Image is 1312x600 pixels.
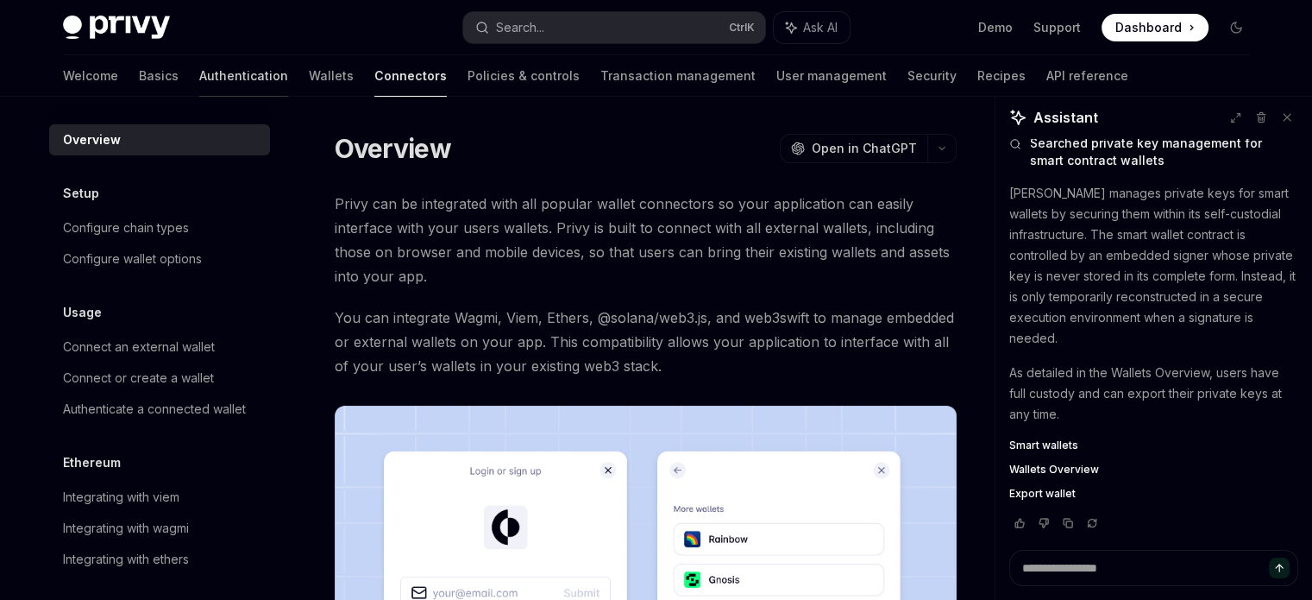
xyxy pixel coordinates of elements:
[1009,487,1298,501] a: Export wallet
[49,544,270,575] a: Integrating with ethers
[63,399,246,420] div: Authenticate a connected wallet
[63,452,121,473] h5: Ethereum
[907,55,957,97] a: Security
[63,337,215,357] div: Connect an external wallet
[63,368,214,388] div: Connect or create a wallet
[63,487,179,508] div: Integrating with viem
[1046,55,1128,97] a: API reference
[49,212,270,243] a: Configure chain types
[1009,183,1298,349] p: [PERSON_NAME] manages private keys for smart wallets by securing them within its self-custodial i...
[335,192,957,288] span: Privy can be integrated with all popular wallet connectors so your application can easily interfa...
[63,249,202,269] div: Configure wallet options
[1033,19,1081,36] a: Support
[49,394,270,425] a: Authenticate a connected wallet
[780,134,927,163] button: Open in ChatGPT
[1033,107,1098,128] span: Assistant
[1222,14,1250,41] button: Toggle dark mode
[463,12,765,43] button: Search...CtrlK
[1009,135,1298,169] button: Searched private key management for smart contract wallets
[812,140,917,157] span: Open in ChatGPT
[1009,463,1298,477] a: Wallets Overview
[335,306,957,378] span: You can integrate Wagmi, Viem, Ethers, @solana/web3.js, and web3swift to manage embedded or exter...
[374,55,447,97] a: Connectors
[49,363,270,394] a: Connect or create a wallet
[1009,363,1298,425] p: As detailed in the Wallets Overview, users have full custody and can export their private keys at...
[803,19,838,36] span: Ask AI
[49,124,270,155] a: Overview
[1009,439,1298,452] a: Smart wallets
[335,133,451,164] h1: Overview
[63,302,102,323] h5: Usage
[49,332,270,363] a: Connect an external wallet
[63,518,189,539] div: Integrating with wagmi
[978,19,1013,36] a: Demo
[63,218,189,238] div: Configure chain types
[729,21,755,35] span: Ctrl K
[1115,19,1182,36] span: Dashboard
[63,55,118,97] a: Welcome
[49,243,270,275] a: Configure wallet options
[1269,558,1290,578] button: Send message
[774,12,850,43] button: Ask AI
[49,513,270,544] a: Integrating with wagmi
[1102,14,1208,41] a: Dashboard
[1009,463,1099,477] span: Wallets Overview
[63,129,121,150] div: Overview
[468,55,580,97] a: Policies & controls
[139,55,179,97] a: Basics
[63,549,189,570] div: Integrating with ethers
[63,183,99,204] h5: Setup
[63,16,170,40] img: dark logo
[600,55,756,97] a: Transaction management
[977,55,1026,97] a: Recipes
[1009,487,1076,501] span: Export wallet
[1030,135,1298,169] span: Searched private key management for smart contract wallets
[199,55,288,97] a: Authentication
[496,17,544,38] div: Search...
[1009,439,1078,452] span: Smart wallets
[309,55,354,97] a: Wallets
[49,482,270,513] a: Integrating with viem
[776,55,887,97] a: User management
